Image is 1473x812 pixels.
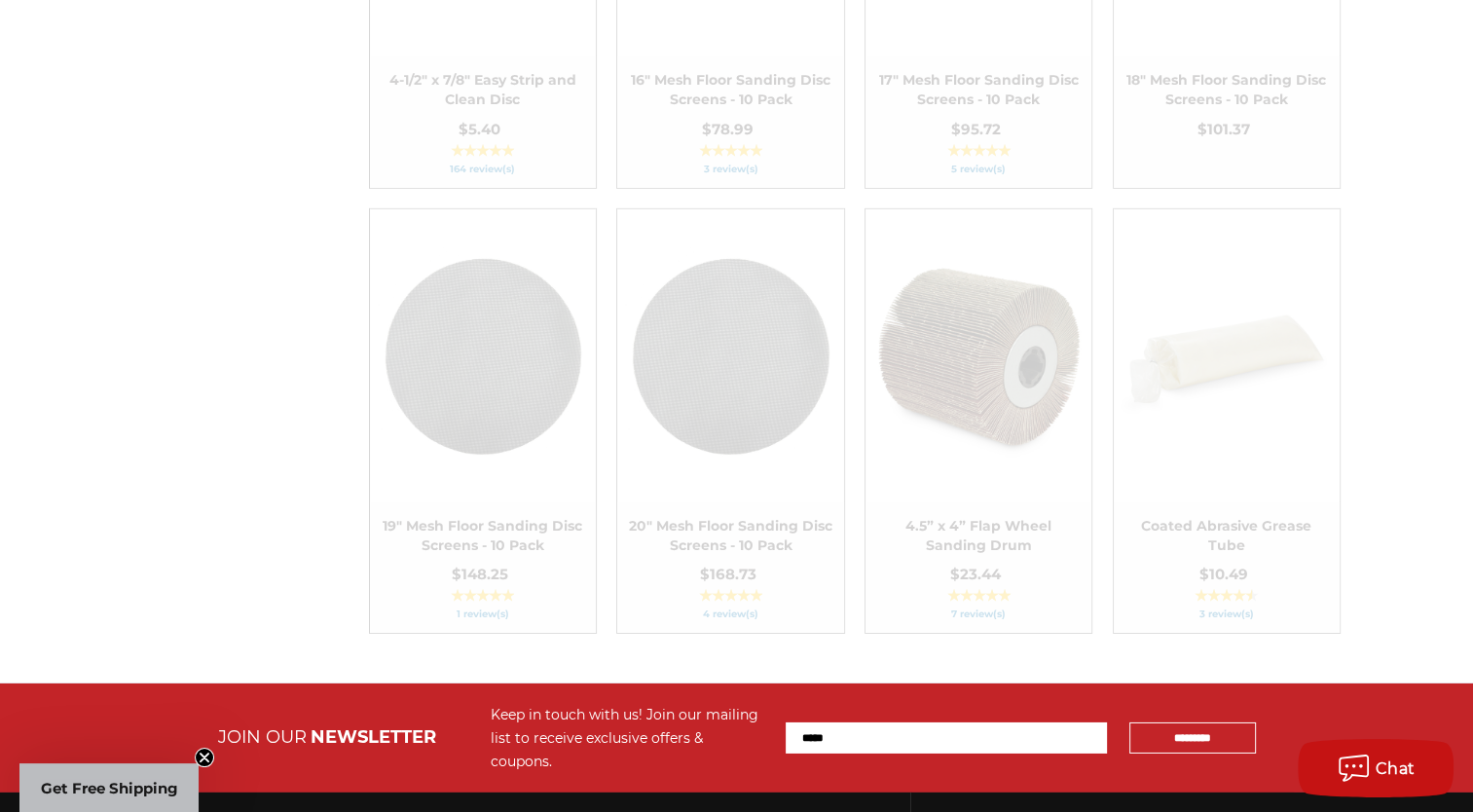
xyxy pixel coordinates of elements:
span: NEWSLETTER [311,726,436,748]
div: Keep in touch with us! Join our mailing list to receive exclusive offers & coupons. [491,703,766,773]
button: Chat [1298,739,1454,797]
span: JOIN OUR [218,726,307,748]
div: Get Free ShippingClose teaser [19,763,199,812]
button: Close teaser [195,748,214,767]
span: Get Free Shipping [41,779,178,797]
span: Chat [1376,759,1416,778]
